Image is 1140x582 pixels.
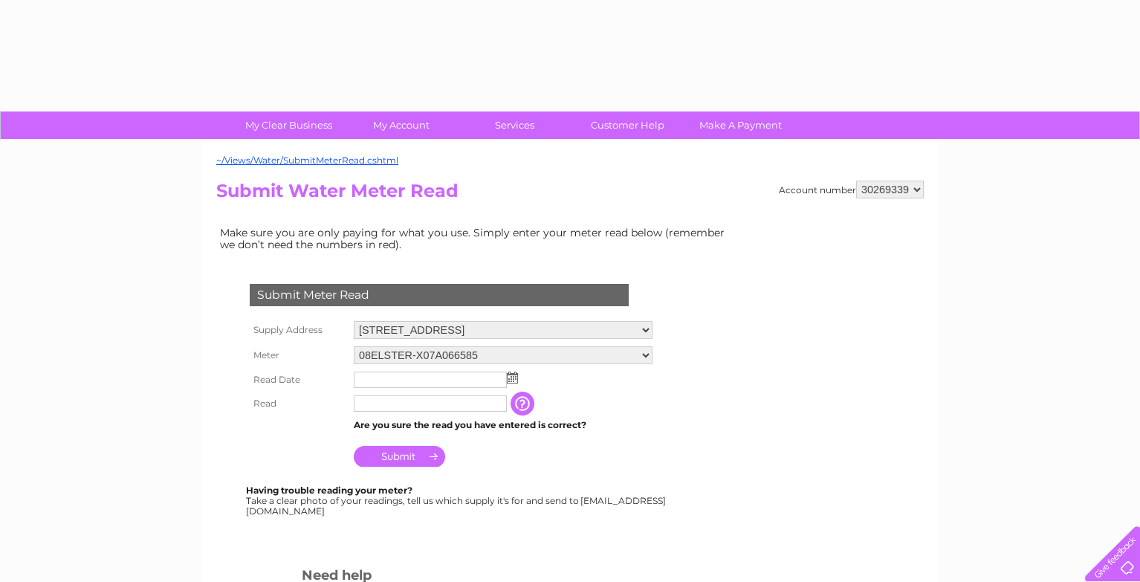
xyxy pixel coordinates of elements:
th: Meter [246,343,350,368]
a: ~/Views/Water/SubmitMeterRead.cshtml [216,155,398,166]
input: Information [511,392,537,416]
div: Submit Meter Read [250,284,629,306]
a: My Clear Business [227,111,350,139]
img: ... [507,372,518,384]
th: Read Date [246,368,350,392]
th: Read [246,392,350,416]
td: Make sure you are only paying for what you use. Simply enter your meter read below (remember we d... [216,223,736,254]
a: Make A Payment [679,111,802,139]
div: Take a clear photo of your readings, tell us which supply it's for and send to [EMAIL_ADDRESS][DO... [246,485,668,516]
a: Customer Help [566,111,689,139]
a: My Account [340,111,463,139]
th: Supply Address [246,317,350,343]
div: Account number [779,181,924,198]
td: Are you sure the read you have entered is correct? [350,416,656,435]
input: Submit [354,446,445,467]
b: Having trouble reading your meter? [246,485,412,496]
h2: Submit Water Meter Read [216,181,924,209]
a: Services [453,111,576,139]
